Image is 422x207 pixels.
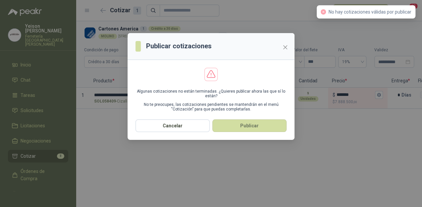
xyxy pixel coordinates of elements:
p: No te preocupes, las cotizaciones pendientes se mantendrán en el menú “Cotización” para que pueda... [135,102,287,111]
button: Cancelar [135,119,210,132]
button: Close [280,42,290,53]
button: Publicar [212,119,287,132]
h3: Publicar cotizaciones [146,41,212,51]
span: close [283,45,288,50]
p: Algunas cotizaciones no están terminadas. ¿Quieres publicar ahora las que sí lo están? [135,89,287,98]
